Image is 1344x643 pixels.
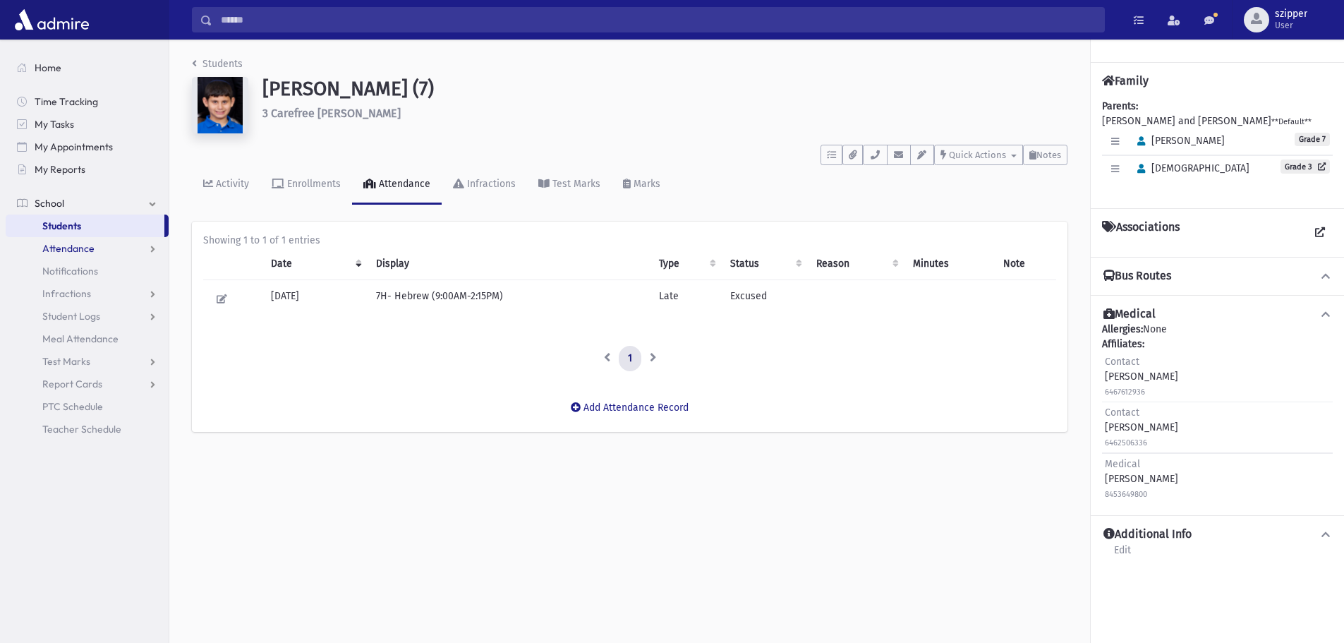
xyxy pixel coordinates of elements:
[464,178,516,190] div: Infractions
[1105,405,1178,450] div: [PERSON_NAME]
[1102,74,1149,88] h4: Family
[42,378,102,390] span: Report Cards
[6,395,169,418] a: PTC Schedule
[934,145,1023,165] button: Quick Actions
[42,220,81,232] span: Students
[42,400,103,413] span: PTC Schedule
[1307,220,1333,246] a: View all Associations
[42,332,119,345] span: Meal Attendance
[1105,490,1147,499] small: 8453649800
[262,280,368,318] td: [DATE]
[1105,387,1145,397] small: 6467612936
[808,248,904,280] th: Reason: activate to sort column ascending
[6,305,169,327] a: Student Logs
[42,287,91,300] span: Infractions
[1275,8,1307,20] span: szipper
[42,423,121,435] span: Teacher Schedule
[192,77,248,133] img: xsUFP8=
[1295,133,1330,146] span: Grade 7
[650,280,722,318] td: Late
[284,178,341,190] div: Enrollments
[42,355,90,368] span: Test Marks
[213,178,249,190] div: Activity
[1105,356,1139,368] span: Contact
[6,237,169,260] a: Attendance
[35,163,85,176] span: My Reports
[212,289,232,309] button: Edit
[442,165,527,205] a: Infractions
[1131,135,1225,147] span: [PERSON_NAME]
[262,248,368,280] th: Date: activate to sort column ascending
[1275,20,1307,31] span: User
[1102,100,1138,112] b: Parents:
[6,215,164,237] a: Students
[1102,220,1180,246] h4: Associations
[42,310,100,323] span: Student Logs
[527,165,612,205] a: Test Marks
[1113,542,1132,567] a: Edit
[1105,407,1139,419] span: Contact
[260,165,352,205] a: Enrollments
[1102,527,1333,542] button: Additional Info
[550,178,600,190] div: Test Marks
[1105,457,1178,501] div: [PERSON_NAME]
[6,56,169,79] a: Home
[203,233,1056,248] div: Showing 1 to 1 of 1 entries
[631,178,660,190] div: Marks
[262,107,1067,120] h6: 3 Carefree [PERSON_NAME]
[1036,150,1061,160] span: Notes
[1102,323,1143,335] b: Allergies:
[1103,307,1156,322] h4: Medical
[562,395,698,421] button: Add Attendance Record
[722,280,808,318] td: Excused
[1281,160,1330,174] a: Grade 3
[35,61,61,74] span: Home
[6,327,169,350] a: Meal Attendance
[42,265,98,277] span: Notifications
[1103,527,1192,542] h4: Additional Info
[1102,99,1333,197] div: [PERSON_NAME] and [PERSON_NAME]
[6,373,169,395] a: Report Cards
[6,350,169,373] a: Test Marks
[1102,307,1333,322] button: Medical
[6,113,169,136] a: My Tasks
[35,197,64,210] span: School
[949,150,1006,160] span: Quick Actions
[6,282,169,305] a: Infractions
[612,165,672,205] a: Marks
[1102,322,1333,504] div: None
[619,346,641,371] a: 1
[1105,458,1140,470] span: Medical
[368,280,650,318] td: 7H- Hebrew (9:00AM-2:15PM)
[352,165,442,205] a: Attendance
[995,248,1056,280] th: Note
[6,260,169,282] a: Notifications
[1131,162,1249,174] span: [DEMOGRAPHIC_DATA]
[6,158,169,181] a: My Reports
[262,77,1067,101] h1: [PERSON_NAME] (7)
[1105,354,1178,399] div: [PERSON_NAME]
[904,248,995,280] th: Minutes
[192,58,243,70] a: Students
[1023,145,1067,165] button: Notes
[722,248,808,280] th: Status: activate to sort column ascending
[6,136,169,158] a: My Appointments
[192,56,243,77] nav: breadcrumb
[35,140,113,153] span: My Appointments
[650,248,722,280] th: Type: activate to sort column ascending
[1103,269,1171,284] h4: Bus Routes
[11,6,92,34] img: AdmirePro
[35,118,74,131] span: My Tasks
[6,90,169,113] a: Time Tracking
[6,192,169,215] a: School
[212,7,1104,32] input: Search
[192,165,260,205] a: Activity
[6,418,169,440] a: Teacher Schedule
[1102,269,1333,284] button: Bus Routes
[1102,338,1144,350] b: Affiliates:
[42,242,95,255] span: Attendance
[1105,438,1147,447] small: 6462506336
[368,248,650,280] th: Display
[35,95,98,108] span: Time Tracking
[376,178,430,190] div: Attendance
